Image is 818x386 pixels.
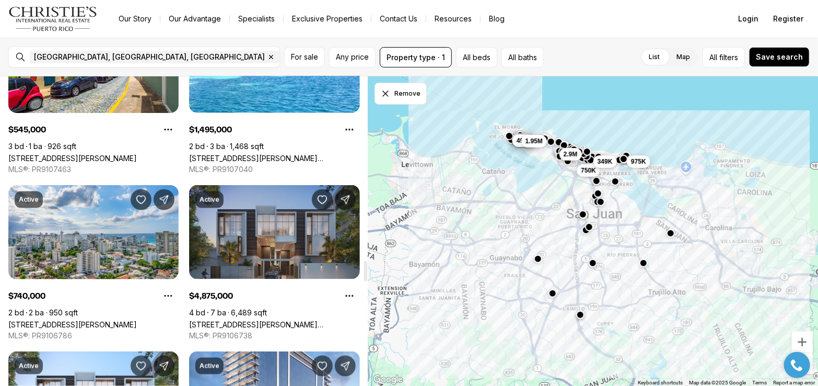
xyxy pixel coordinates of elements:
[709,52,717,63] span: All
[339,286,360,306] button: Property options
[521,134,547,147] button: 1.95M
[336,53,369,61] span: Any price
[512,133,534,145] button: 2.4M
[131,189,151,210] button: Save Property: 103-105 DE DIEGO AVE #1602N
[380,47,452,67] button: Property type · 1
[767,8,810,29] button: Register
[668,48,698,66] label: Map
[329,47,376,67] button: Any price
[517,137,532,145] span: 495K
[593,155,617,168] button: 349K
[19,196,39,204] p: Active
[200,362,219,370] p: Active
[577,164,601,176] button: 750K
[34,53,265,61] span: [GEOGRAPHIC_DATA], [GEOGRAPHIC_DATA], [GEOGRAPHIC_DATA]
[335,356,356,377] button: Share Property
[284,12,371,26] a: Exclusive Properties
[158,286,179,306] button: Property options
[512,134,536,147] button: 495K
[291,53,318,61] span: For sale
[581,166,597,174] span: 750K
[200,196,219,204] p: Active
[703,47,745,67] button: Allfilters
[456,47,497,67] button: All beds
[773,380,815,385] a: Report a map error
[564,150,578,158] span: 2.9M
[627,155,650,167] button: 975K
[160,12,229,26] a: Our Advantage
[598,157,613,166] span: 349K
[525,137,543,145] span: 1.95M
[312,189,333,210] button: Save Property: 1365 WILSON AVENUE EAST, HAVEN THE RESIDENCES
[689,380,746,385] span: Map data ©2025 Google
[375,83,427,105] button: Dismiss drawing
[481,12,513,26] a: Blog
[631,157,646,165] span: 975K
[158,119,179,140] button: Property options
[749,47,810,67] button: Save search
[640,48,668,66] label: List
[19,362,39,370] p: Active
[284,47,325,67] button: For sale
[371,12,426,26] button: Contact Us
[719,52,738,63] span: filters
[154,189,174,210] button: Share Property
[335,189,356,210] button: Share Property
[773,15,803,23] span: Register
[8,6,98,31] img: logo
[312,356,333,377] button: Save Property: 1149 ASHFORD AVENUE VANDERBILT RESIDENCES #1903
[426,12,480,26] a: Resources
[189,320,359,329] a: 1365 WILSON AVENUE EAST, HAVEN THE RESIDENCES, SAN JUAN PR, 00907
[559,147,582,160] button: 2.9M
[752,380,767,385] a: Terms (opens in new tab)
[154,356,174,377] button: Share Property
[8,154,137,163] a: 250 CALLE SAN SEBASTIAN #Apt E-4, SAN JUAN PR, 00901
[8,320,137,329] a: 103-105 DE DIEGO AVE #1602N, SAN JUAN PR, 00911
[230,12,283,26] a: Specialists
[732,8,765,29] button: Login
[110,12,160,26] a: Our Story
[131,356,151,377] button: Save Property: 1365 WILSON AVENUE WEST, HAVEN THE RESIDENCES
[756,53,803,61] span: Save search
[501,47,544,67] button: All baths
[189,154,359,163] a: 1 LOS ROSALES ST #301, 302, 303, SAN JUAN PR, 00901
[792,332,813,353] button: Zoom in
[339,119,360,140] button: Property options
[738,15,758,23] span: Login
